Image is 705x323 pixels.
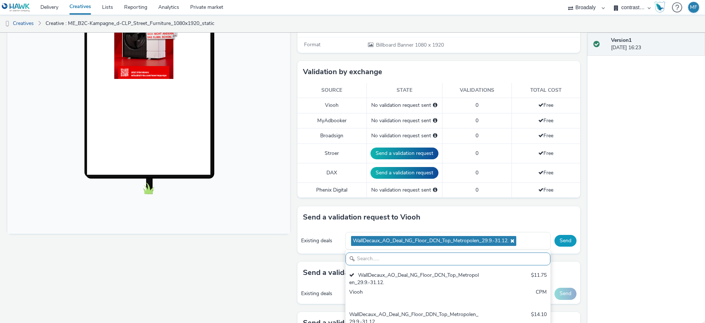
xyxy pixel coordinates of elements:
img: Hawk Academy [654,1,665,13]
span: 0 [476,117,478,124]
button: Send [554,235,576,247]
span: 0 [476,102,478,109]
div: No validation request sent [370,186,438,194]
button: Send a validation request [370,167,438,179]
span: Billboard Banner [376,41,415,48]
input: Search...... [346,253,550,265]
button: Send [554,288,576,300]
td: Stroer [297,144,366,163]
span: Free [538,169,553,176]
th: State [366,83,442,98]
div: MF [690,2,697,13]
div: Existing deals [301,290,341,297]
button: Send a validation request [370,148,438,159]
div: Please select a deal below and click on Send to send a validation request to Broadsign. [433,132,437,139]
th: Source [297,83,366,98]
img: dooh [4,20,11,28]
h3: Send a validation request to Broadsign [303,267,435,278]
td: Phenix Digital [297,182,366,197]
div: Please select a deal below and click on Send to send a validation request to Viooh. [433,102,437,109]
span: Free [538,186,553,193]
div: WallDecaux_AO_Deal_NG_Floor_DCN_Top_Metropolen_29.9.-31.12. [349,272,480,287]
img: Advertisement preview [107,23,176,146]
div: Please select a deal below and click on Send to send a validation request to Phenix Digital. [433,186,437,194]
span: Free [538,102,553,109]
div: No validation request sent [370,117,438,124]
td: MyAdbooker [297,113,366,128]
span: Free [538,150,553,157]
div: No validation request sent [370,102,438,109]
div: $11.75 [531,272,547,287]
span: Format [304,41,321,48]
span: Free [538,117,553,124]
h3: Validation by exchange [303,66,382,77]
div: No validation request sent [370,132,438,139]
div: [DATE] 16:23 [611,37,699,52]
td: Viooh [297,98,366,113]
span: WallDecaux_AO_Deal_NG_Floor_DCN_Top_Metropolen_29.9.-31.12. [353,238,509,244]
td: DAX [297,163,366,182]
div: Viooh [349,288,480,304]
h3: Send a validation request to Viooh [303,212,420,223]
td: Broadsign [297,128,366,144]
span: 0 [476,186,478,193]
div: Existing deals [301,237,341,244]
div: CPM [536,288,547,304]
img: undefined Logo [2,3,30,12]
th: Validations [442,83,511,98]
a: Hawk Academy [654,1,668,13]
span: Snapshot ID [304,26,333,33]
span: Free [538,132,553,139]
strong: Version 1 [611,37,632,44]
a: Creative : ME_B2C-Kampagne_d-CLP_Street_Furniture_1080x1920_static [42,15,218,32]
span: 0 [476,169,478,176]
span: 0 [476,132,478,139]
span: 1080 x 1920 [375,41,444,48]
span: 0 [476,150,478,157]
th: Total cost [511,83,580,98]
div: Please select a deal below and click on Send to send a validation request to MyAdbooker. [433,117,437,124]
